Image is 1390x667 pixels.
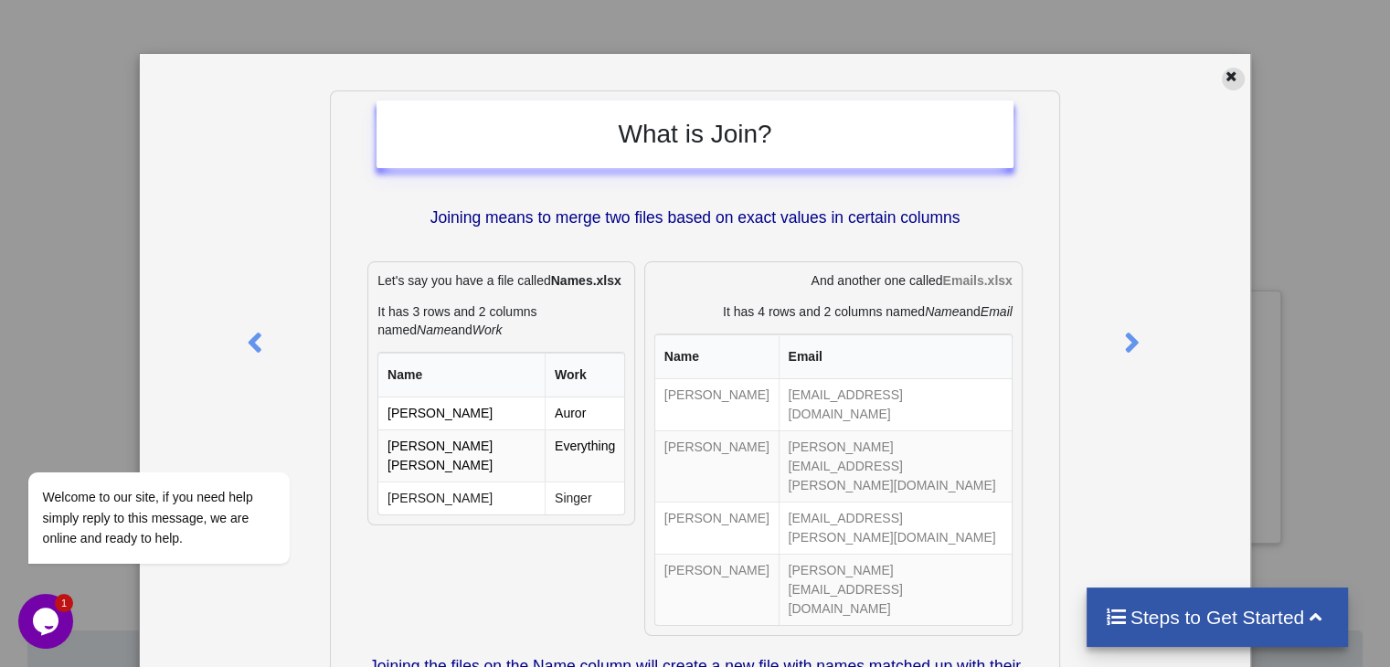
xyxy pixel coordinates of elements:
th: Work [545,353,624,397]
td: [EMAIL_ADDRESS][DOMAIN_NAME] [779,379,1012,430]
p: Let's say you have a file called [377,271,625,290]
i: Work [472,323,503,337]
td: [PERSON_NAME] [655,430,779,502]
h4: Steps to Get Started [1105,606,1331,629]
th: Name [655,334,779,379]
p: It has 3 rows and 2 columns named and [377,302,625,339]
td: [PERSON_NAME] [PERSON_NAME] [378,429,545,482]
p: And another one called [654,271,1013,290]
td: [PERSON_NAME] [378,397,545,429]
td: [EMAIL_ADDRESS][PERSON_NAME][DOMAIN_NAME] [779,502,1012,554]
td: [PERSON_NAME][EMAIL_ADDRESS][DOMAIN_NAME] [779,554,1012,625]
td: Auror [545,397,624,429]
td: [PERSON_NAME] [655,554,779,625]
iframe: chat widget [18,307,347,585]
i: Name [925,304,959,319]
th: Email [779,334,1012,379]
td: [PERSON_NAME] [655,502,779,554]
b: Names.xlsx [551,273,621,288]
td: [PERSON_NAME][EMAIL_ADDRESS][PERSON_NAME][DOMAIN_NAME] [779,430,1012,502]
b: Emails.xlsx [942,273,1012,288]
th: Name [378,353,545,397]
i: Name [417,323,451,337]
h2: What is Join? [395,119,995,150]
td: [PERSON_NAME] [655,379,779,430]
td: Everything [545,429,624,482]
td: [PERSON_NAME] [378,482,545,514]
iframe: chat widget [18,594,77,649]
p: Joining means to merge two files based on exact values in certain columns [377,206,1013,229]
td: Singer [545,482,624,514]
i: Email [981,304,1013,319]
p: It has 4 rows and 2 columns named and [654,302,1013,321]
